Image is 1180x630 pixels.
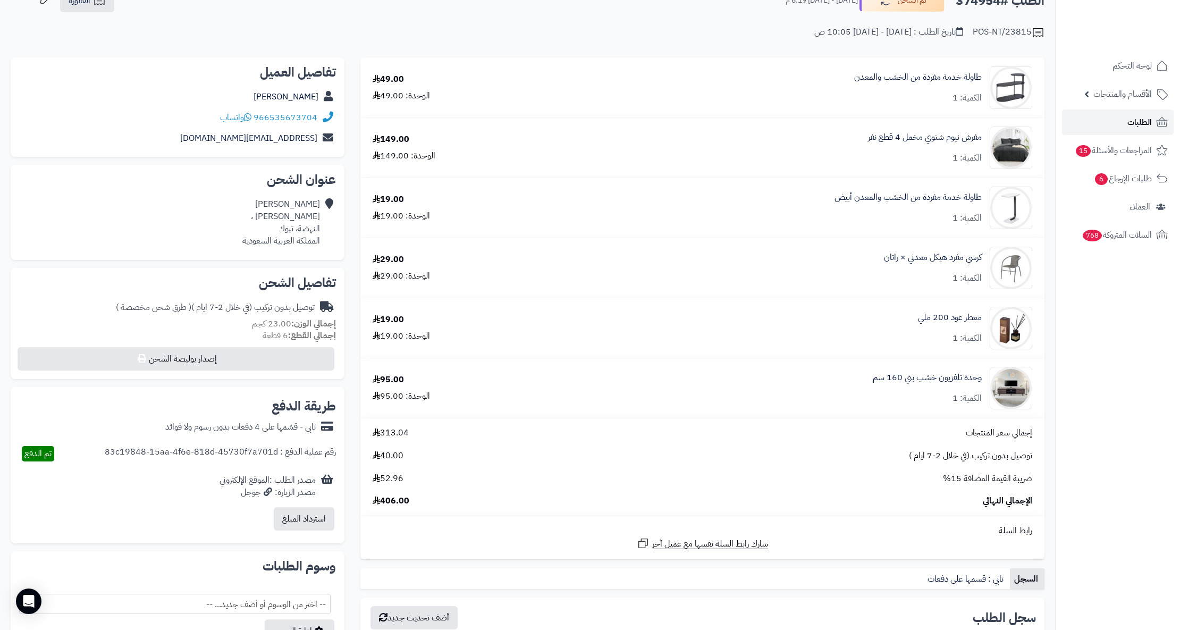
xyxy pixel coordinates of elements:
span: شارك رابط السلة نفسها مع عميل آخر [652,538,768,550]
span: 6 [1095,173,1108,185]
div: الكمية: 1 [953,272,982,284]
div: تاريخ الطلب : [DATE] - [DATE] 10:05 ص [814,26,963,38]
div: 149.00 [373,133,409,146]
span: الأقسام والمنتجات [1093,87,1152,102]
img: 1736602175-110102090207-90x90.jpg [990,247,1032,289]
span: -- اختر من الوسوم أو أضف جديد... -- [20,594,330,615]
span: 313.04 [373,427,409,439]
strong: إجمالي القطع: [288,329,336,342]
span: 406.00 [373,495,409,507]
a: شارك رابط السلة نفسها مع عميل آخر [637,537,768,550]
span: 40.00 [373,450,403,462]
img: logo-2.png [1108,29,1170,51]
span: العملاء [1130,199,1150,214]
span: -- اختر من الوسوم أو أضف جديد... -- [19,594,331,614]
span: الطلبات [1127,115,1152,130]
div: 19.00 [373,194,404,206]
div: الكمية: 1 [953,152,982,164]
a: [EMAIL_ADDRESS][DOMAIN_NAME] [180,132,317,145]
div: 95.00 [373,374,404,386]
div: الكمية: 1 [953,92,982,104]
strong: إجمالي الوزن: [291,317,336,330]
span: طلبات الإرجاع [1094,171,1152,186]
a: تابي : قسمها على دفعات [923,568,1010,590]
div: الوحدة: 19.00 [373,330,430,342]
a: [PERSON_NAME] [254,90,318,103]
a: كرسي مفرد هيكل معدني × راتان [884,251,982,264]
img: 1740225669-110316010084-90x90.jpg [990,307,1032,349]
button: أضف تحديث جديد [370,606,458,629]
h3: سجل الطلب [973,611,1036,624]
a: معطر عود 200 ملي [918,312,982,324]
h2: تفاصيل العميل [19,66,336,79]
a: واتساب [220,111,251,124]
span: 15 [1076,145,1091,157]
small: 23.00 كجم [252,317,336,330]
div: الوحدة: 149.00 [373,150,435,162]
div: الوحدة: 95.00 [373,390,430,402]
div: الوحدة: 29.00 [373,270,430,282]
div: 49.00 [373,73,404,86]
img: 1735575541-110108010255-90x90.jpg [990,187,1032,229]
span: الإجمالي النهائي [983,495,1032,507]
span: 52.96 [373,473,403,485]
div: رابط السلة [365,525,1040,537]
img: 1734448631-110201020119-90x90.jpg [990,127,1032,169]
a: العملاء [1062,194,1174,220]
span: المراجعات والأسئلة [1075,143,1152,158]
div: الكمية: 1 [953,392,982,405]
div: الوحدة: 19.00 [373,210,430,222]
span: توصيل بدون تركيب (في خلال 2-7 ايام ) [909,450,1032,462]
h2: طريقة الدفع [272,400,336,413]
a: المراجعات والأسئلة15 [1062,138,1174,163]
div: 29.00 [373,254,404,266]
span: ضريبة القيمة المضافة 15% [943,473,1032,485]
h2: تفاصيل الشحن [19,276,336,289]
span: 768 [1083,230,1102,241]
span: إجمالي سعر المنتجات [966,427,1032,439]
h2: عنوان الشحن [19,173,336,186]
a: 966535673704 [254,111,317,124]
a: وحدة تلفزيون خشب بني 160 سم [873,372,982,384]
h2: وسوم الطلبات [19,560,336,573]
div: تابي - قسّمها على 4 دفعات بدون رسوم ولا فوائد [165,421,316,433]
img: 1716217096-110108010168-90x90.jpg [990,66,1032,109]
span: تم الدفع [24,447,52,460]
div: الكمية: 1 [953,212,982,224]
div: 19.00 [373,314,404,326]
div: الوحدة: 49.00 [373,90,430,102]
a: الطلبات [1062,110,1174,135]
span: ( طرق شحن مخصصة ) [116,301,191,314]
a: مفرش نيوم شتوي مخمل 4 قطع نفر [868,131,982,144]
button: إصدار بوليصة الشحن [18,347,334,371]
div: توصيل بدون تركيب (في خلال 2-7 ايام ) [116,301,315,314]
span: لوحة التحكم [1112,58,1152,73]
span: السلات المتروكة [1082,228,1152,242]
div: [PERSON_NAME] [PERSON_NAME] ، النهضة، تبوك المملكة العربية السعودية [242,198,320,247]
a: طلبات الإرجاع6 [1062,166,1174,191]
a: السجل [1010,568,1044,590]
button: استرداد المبلغ [274,507,334,531]
a: طاولة خدمة مفردة من الخشب والمعدن [854,71,982,83]
a: السلات المتروكة768 [1062,222,1174,248]
a: لوحة التحكم [1062,53,1174,79]
div: مصدر الطلب :الموقع الإلكتروني [220,474,316,499]
img: 1750491430-220601011445-90x90.jpg [990,367,1032,409]
small: 6 قطعة [263,329,336,342]
a: طاولة خدمة مفردة من الخشب والمعدن أبيض [835,191,982,204]
div: مصدر الزيارة: جوجل [220,486,316,499]
div: POS-NT/23815 [973,26,1044,39]
div: رقم عملية الدفع : 83c19848-15aa-4f6e-818d-45730f7a701d [105,446,336,461]
div: الكمية: 1 [953,332,982,345]
div: Open Intercom Messenger [16,589,41,614]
